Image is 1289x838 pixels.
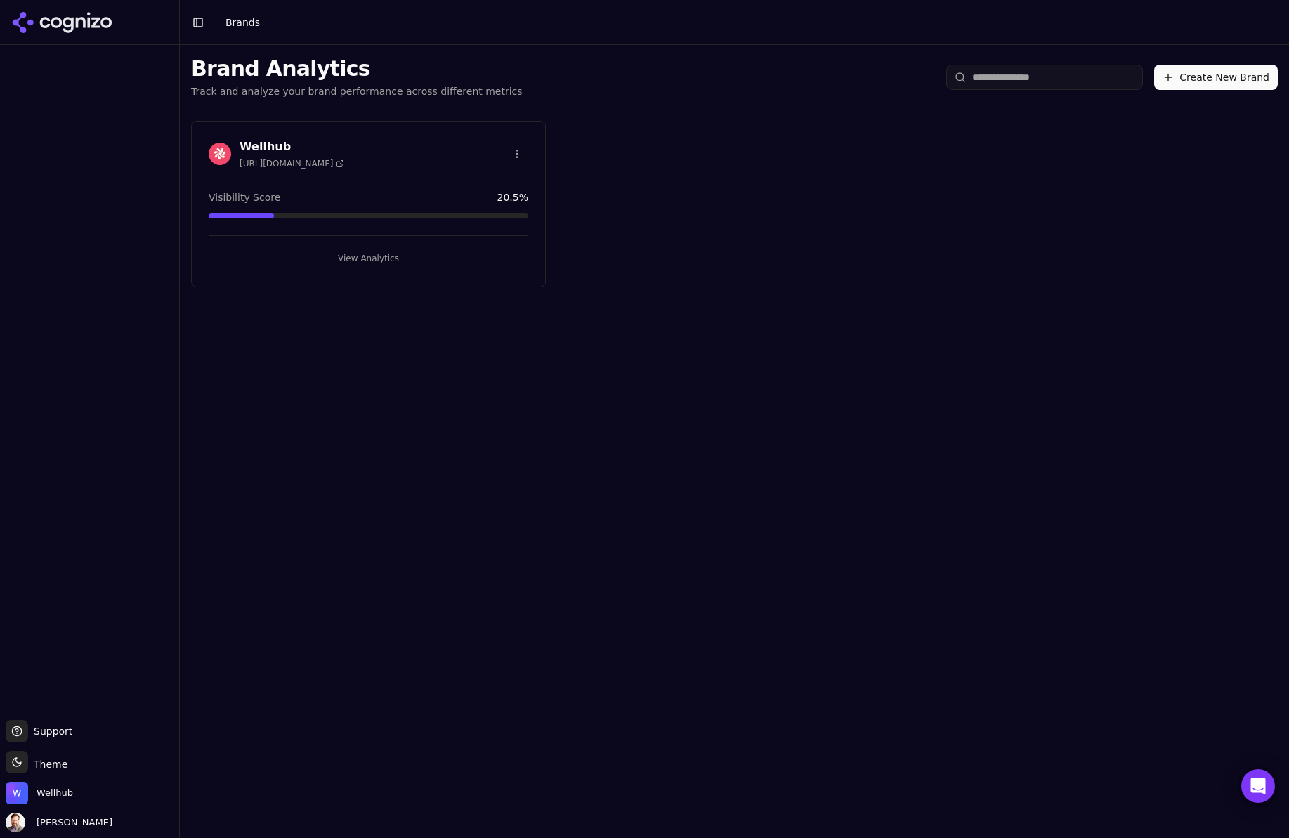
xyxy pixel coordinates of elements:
img: Wellhub [6,782,28,804]
h3: Wellhub [240,138,344,155]
span: Wellhub [37,787,73,799]
h1: Brand Analytics [191,56,523,81]
span: Theme [28,759,67,770]
img: Chris Dean [6,813,25,832]
span: Support [28,724,72,738]
button: Open organization switcher [6,782,73,804]
div: Open Intercom Messenger [1241,769,1275,803]
img: Wellhub [209,143,231,165]
span: [URL][DOMAIN_NAME] [240,158,344,169]
button: Open user button [6,813,112,832]
span: [PERSON_NAME] [31,816,112,829]
span: Visibility Score [209,190,280,204]
nav: breadcrumb [225,15,260,30]
span: 20.5 % [497,190,528,204]
button: Create New Brand [1154,65,1278,90]
span: Brands [225,17,260,28]
p: Track and analyze your brand performance across different metrics [191,84,523,98]
button: View Analytics [209,247,528,270]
